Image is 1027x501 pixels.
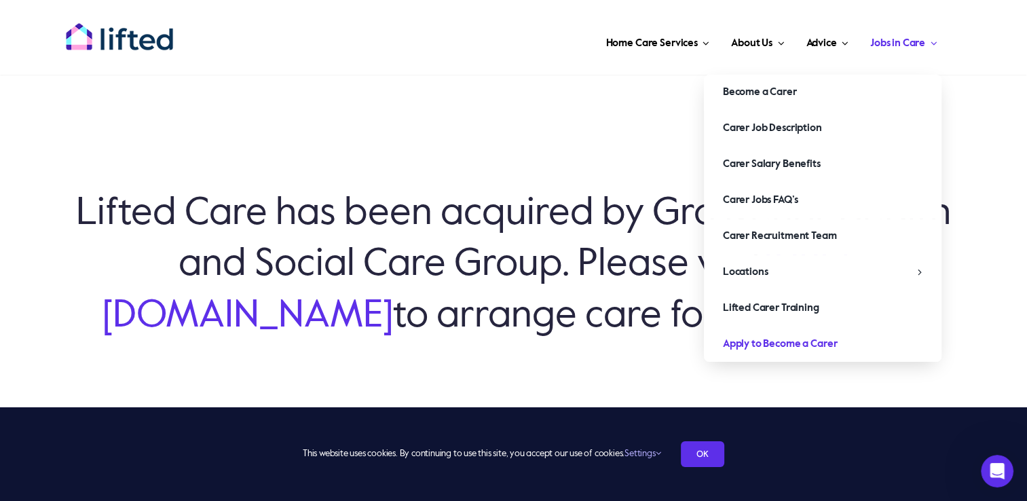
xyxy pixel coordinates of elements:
a: OK [681,441,724,467]
a: About Us [727,20,788,61]
span: Advice [806,33,836,54]
span: This website uses cookies. By continuing to use this site, you accept our use of cookies. [303,443,660,465]
a: [URL][DOMAIN_NAME] [102,246,849,335]
span: Locations [723,261,768,283]
a: Carer Recruitment Team [704,219,941,254]
span: Home Care Services [606,33,698,54]
span: Carer Salary Benefits [723,153,821,175]
a: Jobs in Care [866,20,941,61]
a: lifted-logo [65,22,174,36]
nav: Main Menu [218,20,941,61]
span: Become a Carer [723,81,797,103]
a: Locations [704,255,941,290]
span: Apply to Become a Carer [723,333,838,355]
span: Carer Job Description [723,117,822,139]
a: Carer Job Description [704,111,941,146]
h6: Lifted Care has been acquired by Grosvenor Health and Social Care Group. Please visit to arrange ... [68,189,959,341]
span: About Us [731,33,772,54]
a: Settings [624,449,660,458]
span: Carer Jobs FAQ’s [723,189,798,211]
a: Carer Salary Benefits [704,147,941,182]
span: Jobs in Care [870,33,925,54]
span: Lifted Carer Training [723,297,819,319]
a: Advice [802,20,852,61]
span: Carer Recruitment Team [723,225,837,247]
a: Apply to Become a Carer [704,327,941,362]
iframe: Intercom live chat [981,455,1013,487]
a: Home Care Services [602,20,714,61]
a: Lifted Carer Training [704,291,941,326]
a: Become a Carer [704,75,941,110]
a: Carer Jobs FAQ’s [704,183,941,218]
